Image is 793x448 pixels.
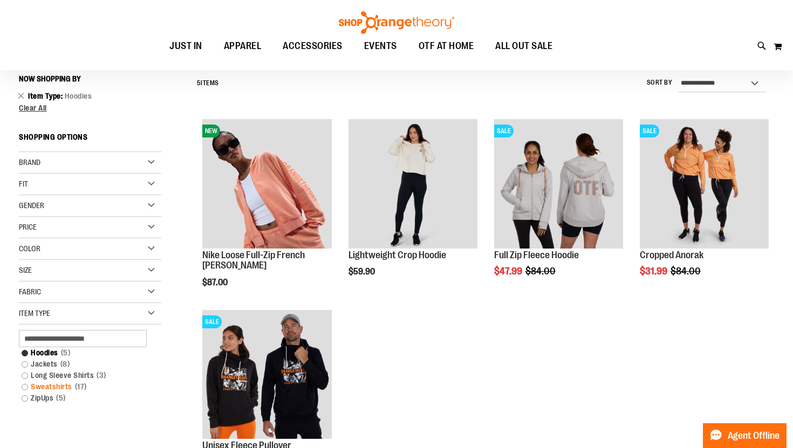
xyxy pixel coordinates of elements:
span: Price [19,223,37,231]
img: Product image for Unisex Fleece Pullover [202,310,331,439]
button: Agent Offline [703,423,787,448]
label: Sort By [647,78,673,87]
a: Main Image of 1457091SALE [494,119,623,250]
a: Lightweight Crop Hoodie [348,119,477,250]
span: 3 [94,370,109,381]
span: Hoodies [65,92,92,100]
span: 5 [197,79,201,87]
span: Fit [19,180,28,188]
span: APPAREL [224,34,262,58]
a: Nike Loose Full-Zip French [PERSON_NAME] [202,250,305,271]
a: Jackets8 [16,359,153,370]
span: NEW [202,125,220,137]
span: JUST IN [169,34,202,58]
span: SALE [494,125,514,137]
span: $47.99 [494,266,524,277]
strong: Shopping Options [19,128,161,152]
span: $84.00 [671,266,702,277]
a: Cropped Anorak primary imageSALE [640,119,769,250]
a: Cropped Anorak [640,250,703,260]
span: Clear All [19,104,47,112]
img: Shop Orangetheory [337,11,456,34]
span: Item Type [19,309,50,318]
span: Gender [19,201,44,210]
span: Size [19,266,32,274]
div: product [634,114,774,304]
a: Nike Loose Full-Zip French Terry HoodieNEW [202,119,331,250]
span: SALE [640,125,659,137]
a: Long Sleeve Shirts3 [16,370,153,381]
span: SALE [202,315,222,328]
span: $84.00 [525,266,557,277]
button: Now Shopping by [19,70,86,88]
span: Item Type [28,92,65,100]
span: 5 [58,347,73,359]
span: EVENTS [364,34,397,58]
a: ZipUps5 [16,392,153,404]
span: Color [19,244,40,253]
img: Lightweight Crop Hoodie [348,119,477,248]
span: 5 [53,392,69,404]
a: Clear All [19,104,161,112]
a: Product image for Unisex Fleece PulloverSALE [202,310,331,440]
span: Agent Offline [728,431,780,441]
div: product [343,114,483,304]
a: Hoodies5 [16,347,153,359]
h2: Items [197,75,219,92]
span: Brand [19,158,40,167]
img: Nike Loose Full-Zip French Terry Hoodie [202,119,331,248]
img: Cropped Anorak primary image [640,119,769,248]
div: product [197,114,337,315]
span: $87.00 [202,278,229,287]
span: Fabric [19,287,41,296]
span: ALL OUT SALE [495,34,552,58]
span: ACCESSORIES [283,34,343,58]
img: Main Image of 1457091 [494,119,623,248]
span: $59.90 [348,267,377,277]
span: 8 [58,359,73,370]
a: Full Zip Fleece Hoodie [494,250,579,260]
a: Sweatshirts17 [16,381,153,392]
a: Lightweight Crop Hoodie [348,250,446,260]
div: product [489,114,628,304]
span: $31.99 [640,266,669,277]
span: 17 [72,381,90,392]
span: OTF AT HOME [419,34,474,58]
